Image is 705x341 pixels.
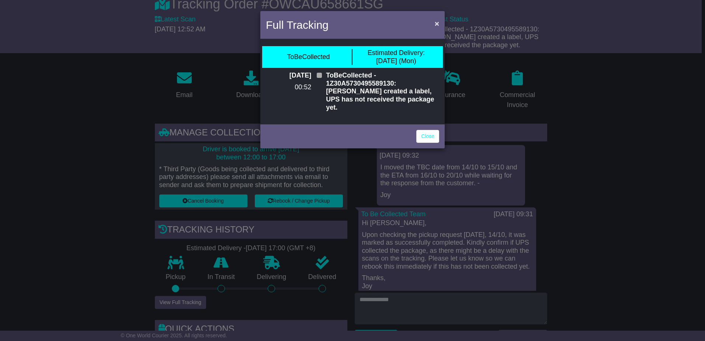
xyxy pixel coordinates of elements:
[266,72,311,80] p: [DATE]
[368,49,425,65] div: [DATE] (Mon)
[416,130,439,143] a: Close
[266,17,329,33] h4: Full Tracking
[266,83,311,92] p: 00:52
[326,72,439,111] p: ToBeCollected - 1Z30A5730495589130: [PERSON_NAME] created a label, UPS has not received the packa...
[431,16,443,31] button: Close
[287,53,330,61] div: ToBeCollected
[368,49,425,56] span: Estimated Delivery:
[435,19,439,28] span: ×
